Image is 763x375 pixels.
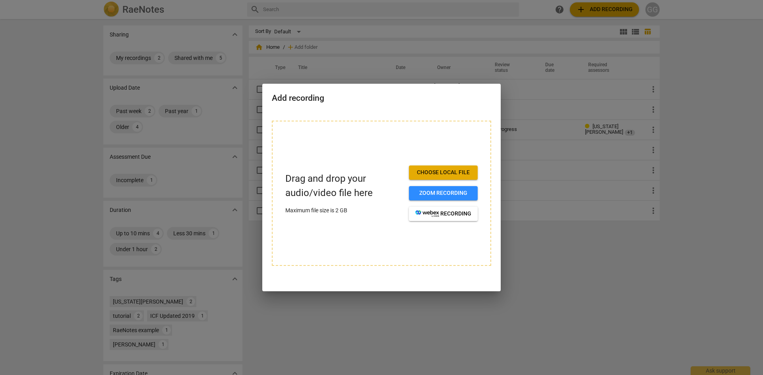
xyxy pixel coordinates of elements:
[285,172,403,200] p: Drag and drop your audio/video file here
[409,186,478,200] button: Zoom recording
[285,206,403,215] p: Maximum file size is 2 GB
[415,169,471,177] span: Choose local file
[409,207,478,221] button: recording
[272,93,491,103] h2: Add recording
[415,210,471,218] span: recording
[415,189,471,197] span: Zoom recording
[409,165,478,180] button: Choose local file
